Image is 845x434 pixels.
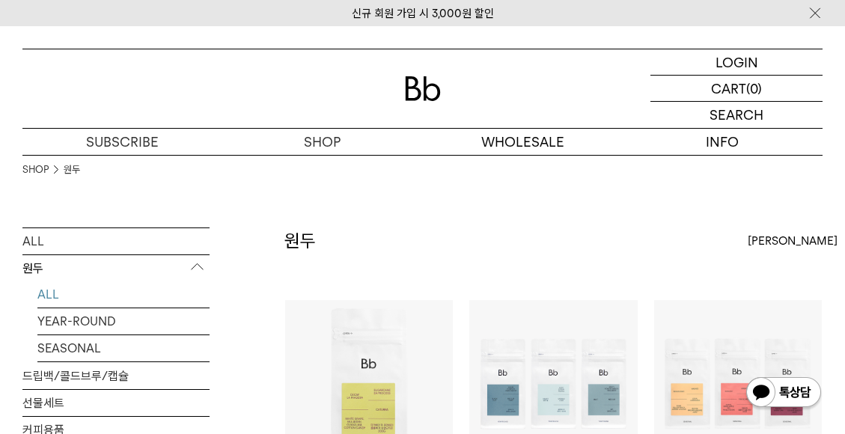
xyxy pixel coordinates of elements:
a: CART (0) [650,76,823,102]
a: LOGIN [650,49,823,76]
img: 카카오톡 채널 1:1 채팅 버튼 [745,376,823,412]
p: WHOLESALE [423,129,623,155]
a: 선물세트 [22,390,210,416]
a: ALL [37,281,210,308]
a: SHOP [222,129,422,155]
a: 신규 회원 가입 시 3,000원 할인 [352,7,494,20]
a: SHOP [22,162,49,177]
a: YEAR-ROUND [37,308,210,334]
p: (0) [746,76,762,101]
a: SUBSCRIBE [22,129,222,155]
span: [PERSON_NAME] [748,232,838,250]
p: INFO [623,129,823,155]
img: 로고 [405,76,441,101]
a: ALL [22,228,210,254]
p: LOGIN [716,49,758,75]
p: CART [711,76,746,101]
p: SEARCH [710,102,763,128]
h2: 원두 [284,228,316,254]
a: 드립백/콜드브루/캡슐 [22,363,210,389]
a: SEASONAL [37,335,210,361]
p: 원두 [22,255,210,282]
a: 원두 [64,162,80,177]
